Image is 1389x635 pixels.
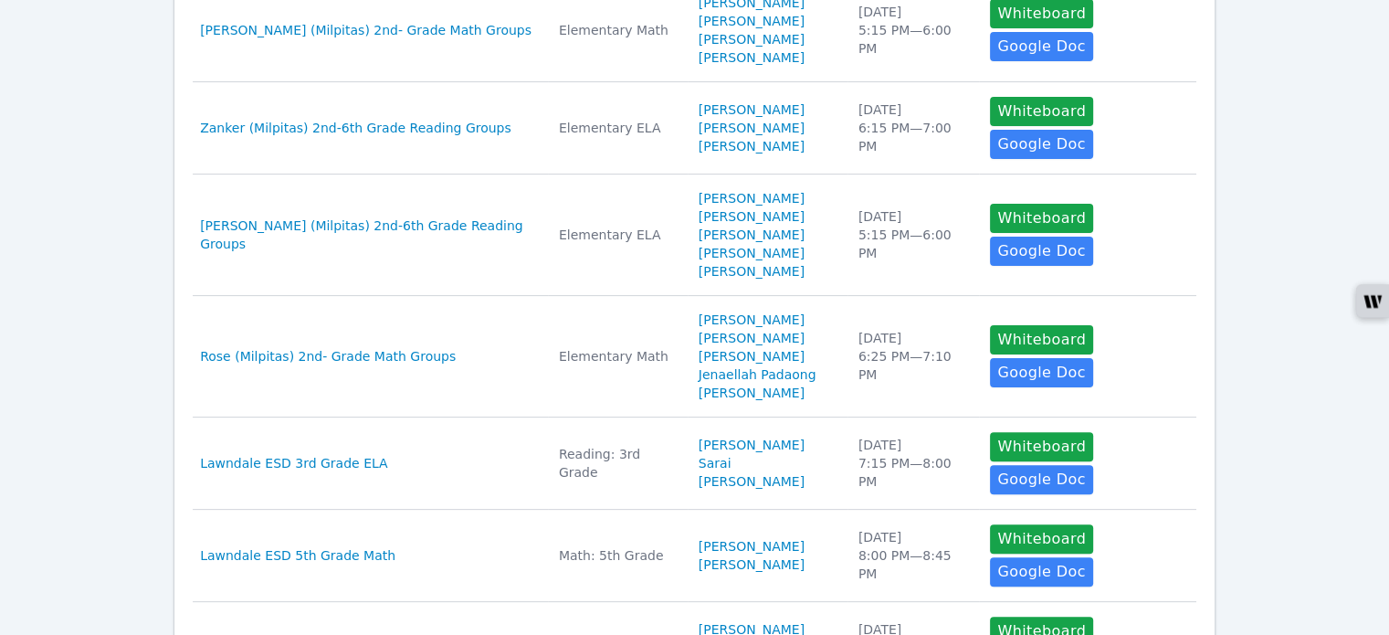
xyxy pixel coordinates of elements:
a: [PERSON_NAME] [699,311,805,329]
a: Google Doc [990,358,1092,387]
a: Google Doc [990,32,1092,61]
tr: Lawndale ESD 3rd Grade ELAReading: 3rd Grade[PERSON_NAME]Sarai [PERSON_NAME][DATE]7:15 PM—8:00 PM... [193,418,1196,510]
a: Jenaellah Padaong [699,365,816,384]
a: [PERSON_NAME] [699,537,805,556]
a: Google Doc [990,465,1092,494]
a: Rose (Milpitas) 2nd- Grade Math Groups [200,347,456,365]
div: [DATE] 8:00 PM — 8:45 PM [858,528,969,583]
div: Elementary ELA [559,226,677,244]
a: [PERSON_NAME] [699,30,805,48]
div: [DATE] 5:15 PM — 6:00 PM [858,3,969,58]
tr: Lawndale ESD 5th Grade MathMath: 5th Grade[PERSON_NAME][PERSON_NAME][DATE]8:00 PM—8:45 PMWhiteboa... [193,510,1196,602]
a: [PERSON_NAME] [699,384,805,402]
a: [PERSON_NAME] [699,207,805,226]
a: [PERSON_NAME] [699,244,805,262]
a: [PERSON_NAME] [699,48,805,67]
div: Reading: 3rd Grade [559,445,677,482]
a: [PERSON_NAME] (Milpitas) 2nd-6th Grade Reading Groups [200,217,537,253]
a: [PERSON_NAME] [699,262,805,280]
div: [DATE] 6:25 PM — 7:10 PM [858,329,969,384]
a: Sarai [PERSON_NAME] [699,454,837,491]
button: Whiteboard [990,432,1093,461]
a: [PERSON_NAME] [699,347,805,365]
div: Elementary Math [559,347,677,365]
a: [PERSON_NAME] [699,329,805,347]
a: Google Doc [990,130,1092,159]
div: Elementary Math [559,21,677,39]
a: [PERSON_NAME] [699,189,805,207]
a: Google Doc [990,237,1092,266]
a: Zanker (Milpitas) 2nd-6th Grade Reading Groups [200,119,511,137]
a: [PERSON_NAME] (Milpitas) 2nd- Grade Math Groups [200,21,531,39]
a: Lawndale ESD 5th Grade Math [200,546,395,565]
div: Math: 5th Grade [559,546,677,565]
button: Whiteboard [990,204,1093,233]
a: Google Doc [990,557,1092,587]
a: [PERSON_NAME] [699,137,805,155]
div: [DATE] 6:15 PM — 7:00 PM [858,101,969,155]
button: Whiteboard [990,524,1093,554]
a: Lawndale ESD 3rd Grade ELA [200,454,388,472]
div: [DATE] 5:15 PM — 6:00 PM [858,207,969,262]
a: [PERSON_NAME] [699,101,805,119]
div: Elementary ELA [559,119,677,137]
div: [DATE] 7:15 PM — 8:00 PM [858,436,969,491]
button: Whiteboard [990,97,1093,126]
tr: [PERSON_NAME] (Milpitas) 2nd-6th Grade Reading GroupsElementary ELA[PERSON_NAME][PERSON_NAME][PER... [193,175,1196,296]
a: [PERSON_NAME] [699,119,805,137]
tr: Rose (Milpitas) 2nd- Grade Math GroupsElementary Math[PERSON_NAME][PERSON_NAME][PERSON_NAME]Jenae... [193,296,1196,418]
a: [PERSON_NAME] [699,436,805,454]
a: [PERSON_NAME] [699,12,805,30]
button: Whiteboard [990,325,1093,355]
tr: Zanker (Milpitas) 2nd-6th Grade Reading GroupsElementary ELA[PERSON_NAME][PERSON_NAME][PERSON_NAM... [193,82,1196,175]
a: [PERSON_NAME] [699,226,805,244]
a: [PERSON_NAME] [699,556,805,574]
